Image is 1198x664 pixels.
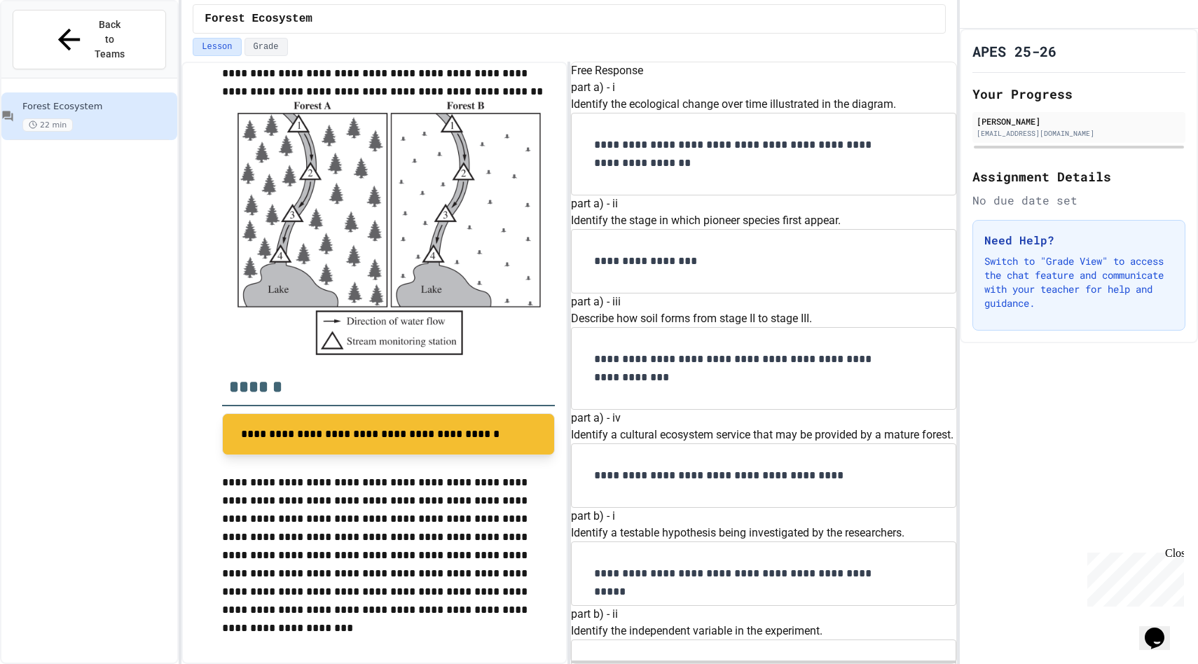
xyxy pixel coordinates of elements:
[984,232,1173,249] h3: Need Help?
[977,128,1181,139] div: [EMAIL_ADDRESS][DOMAIN_NAME]
[972,167,1185,186] h2: Assignment Details
[571,606,956,623] h6: part b) - ii
[972,192,1185,209] div: No due date set
[977,115,1181,127] div: [PERSON_NAME]
[571,212,956,229] p: Identify the stage in which pioneer species first appear.
[13,10,166,69] button: Back to Teams
[984,254,1173,310] p: Switch to "Grade View" to access the chat feature and communicate with your teacher for help and ...
[571,623,956,639] p: Identify the independent variable in the experiment.
[1139,608,1184,650] iframe: chat widget
[94,18,127,62] span: Back to Teams
[571,195,956,212] h6: part a) - ii
[571,410,956,427] h6: part a) - iv
[193,38,241,56] button: Lesson
[571,525,956,541] p: Identify a testable hypothesis being investigated by the researchers.
[571,427,956,443] p: Identify a cultural ecosystem service that may be provided by a mature forest.
[6,6,97,89] div: Chat with us now!Close
[571,310,956,327] p: Describe how soil forms from stage II to stage III.
[571,293,956,310] h6: part a) - iii
[571,62,956,79] h6: Free Response
[571,508,956,525] h6: part b) - i
[571,96,956,113] p: Identify the ecological change over time illustrated in the diagram.
[22,101,174,113] span: Forest Ecosystem
[972,41,1056,61] h1: APES 25-26
[205,11,312,27] span: Forest Ecosystem
[1082,547,1184,607] iframe: chat widget
[22,118,73,132] span: 22 min
[245,38,288,56] button: Grade
[972,84,1185,104] h2: Your Progress
[571,79,956,96] h6: part a) - i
